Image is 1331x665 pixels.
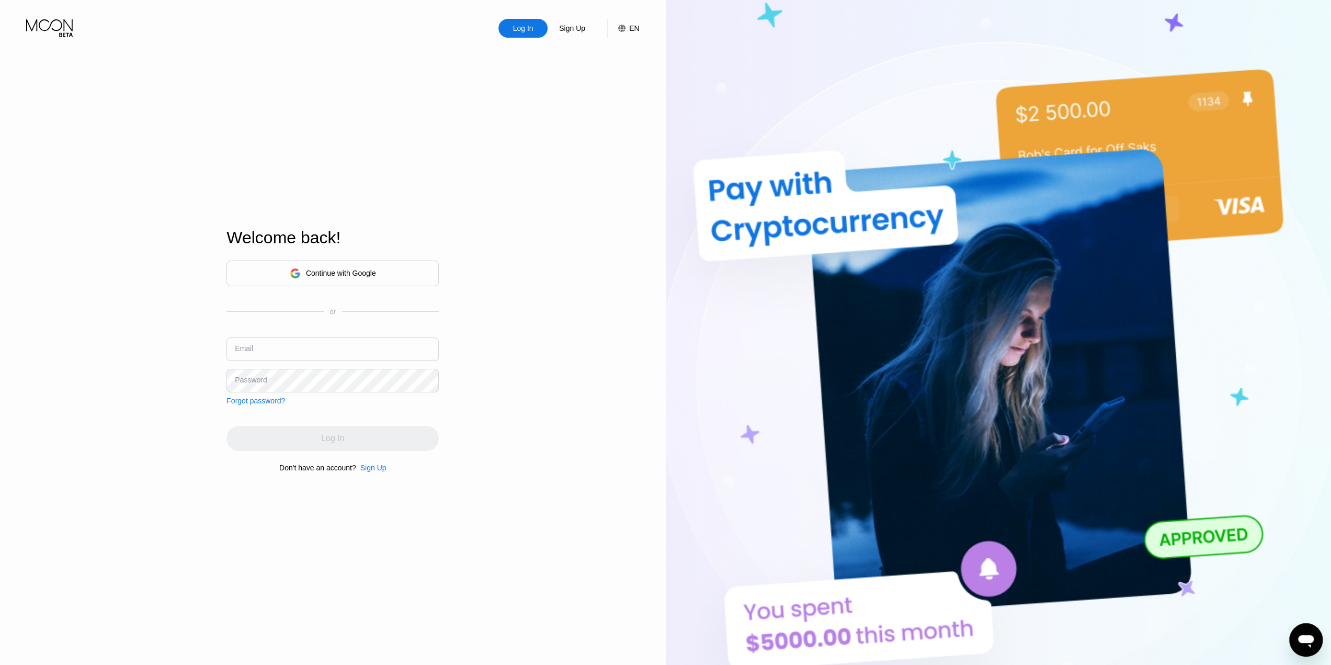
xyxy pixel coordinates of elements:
[226,261,439,286] div: Continue with Google
[279,464,356,472] div: Don't have an account?
[226,228,439,247] div: Welcome back!
[548,19,597,38] div: Sign Up
[226,397,285,405] div: Forgot password?
[1289,623,1323,657] iframe: Кнопка запуска окна обмена сообщениями
[360,464,386,472] div: Sign Up
[235,376,267,384] div: Password
[356,464,386,472] div: Sign Up
[629,24,639,32] div: EN
[330,308,336,315] div: or
[558,23,586,33] div: Sign Up
[607,19,639,38] div: EN
[235,344,253,353] div: Email
[498,19,548,38] div: Log In
[512,23,534,33] div: Log In
[306,269,376,277] div: Continue with Google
